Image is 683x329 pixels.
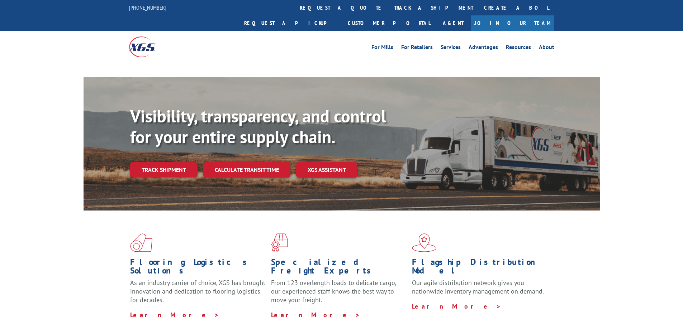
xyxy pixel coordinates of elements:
[271,311,360,319] a: Learn More >
[130,258,266,279] h1: Flooring Logistics Solutions
[471,15,554,31] a: Join Our Team
[412,279,544,295] span: Our agile distribution network gives you nationwide inventory management on demand.
[342,15,436,31] a: Customer Portal
[239,15,342,31] a: Request a pickup
[271,258,407,279] h1: Specialized Freight Experts
[412,233,437,252] img: xgs-icon-flagship-distribution-model-red
[130,311,219,319] a: Learn More >
[436,15,471,31] a: Agent
[130,233,152,252] img: xgs-icon-total-supply-chain-intelligence-red
[539,44,554,52] a: About
[130,162,198,177] a: Track shipment
[469,44,498,52] a: Advantages
[271,279,407,310] p: From 123 overlength loads to delicate cargo, our experienced staff knows the best way to move you...
[441,44,461,52] a: Services
[203,162,290,178] a: Calculate transit time
[129,4,166,11] a: [PHONE_NUMBER]
[130,105,386,148] b: Visibility, transparency, and control for your entire supply chain.
[271,233,288,252] img: xgs-icon-focused-on-flooring-red
[401,44,433,52] a: For Retailers
[506,44,531,52] a: Resources
[130,279,265,304] span: As an industry carrier of choice, XGS has brought innovation and dedication to flooring logistics...
[296,162,357,178] a: XGS ASSISTANT
[412,302,501,310] a: Learn More >
[412,258,547,279] h1: Flagship Distribution Model
[371,44,393,52] a: For Mills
